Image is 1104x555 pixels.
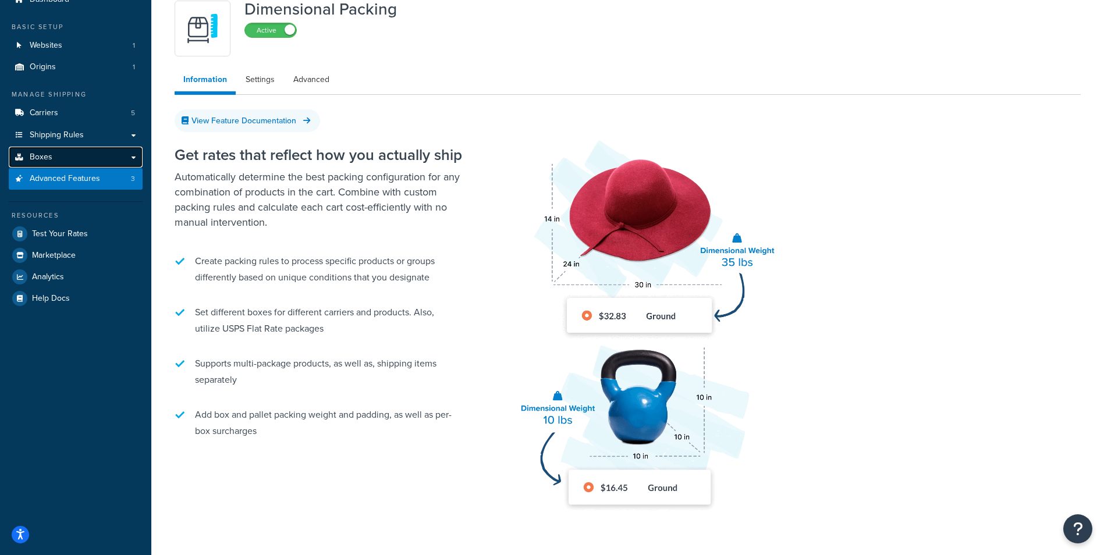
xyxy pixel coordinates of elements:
[175,109,320,132] a: View Feature Documentation
[32,229,88,239] span: Test Your Rates
[9,22,143,32] div: Basic Setup
[9,90,143,99] div: Manage Shipping
[9,168,143,190] a: Advanced Features3
[285,68,338,91] a: Advanced
[9,102,143,124] a: Carriers5
[131,174,135,184] span: 3
[30,152,52,162] span: Boxes
[175,401,466,445] li: Add box and pallet packing weight and padding, as well as per-box surcharges
[9,102,143,124] li: Carriers
[30,41,62,51] span: Websites
[9,266,143,287] a: Analytics
[237,68,283,91] a: Settings
[175,350,466,394] li: Supports multi-package products, as well as, shipping items separately
[9,35,143,56] a: Websites1
[9,168,143,190] li: Advanced Features
[9,56,143,78] li: Origins
[175,247,466,291] li: Create packing rules to process specific products or groups differently based on unique condition...
[175,147,466,163] h2: Get rates that reflect how you actually ship
[30,62,56,72] span: Origins
[32,272,64,282] span: Analytics
[175,169,466,230] p: Automatically determine the best packing configuration for any combination of products in the car...
[1063,514,1092,543] button: Open Resource Center
[244,1,397,18] h1: Dimensional Packing
[32,294,70,304] span: Help Docs
[32,251,76,261] span: Marketplace
[30,108,58,118] span: Carriers
[9,124,143,146] a: Shipping Rules
[9,147,143,168] a: Boxes
[133,41,135,51] span: 1
[9,223,143,244] a: Test Your Rates
[500,112,780,531] img: Dimensional Shipping
[30,130,84,140] span: Shipping Rules
[131,108,135,118] span: 5
[9,245,143,266] a: Marketplace
[9,56,143,78] a: Origins1
[30,174,100,184] span: Advanced Features
[9,211,143,220] div: Resources
[175,68,236,95] a: Information
[9,288,143,309] a: Help Docs
[245,23,296,37] label: Active
[175,298,466,343] li: Set different boxes for different carriers and products. Also, utilize USPS Flat Rate packages
[133,62,135,72] span: 1
[9,35,143,56] li: Websites
[182,8,223,49] img: DTVBYsAAAAAASUVORK5CYII=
